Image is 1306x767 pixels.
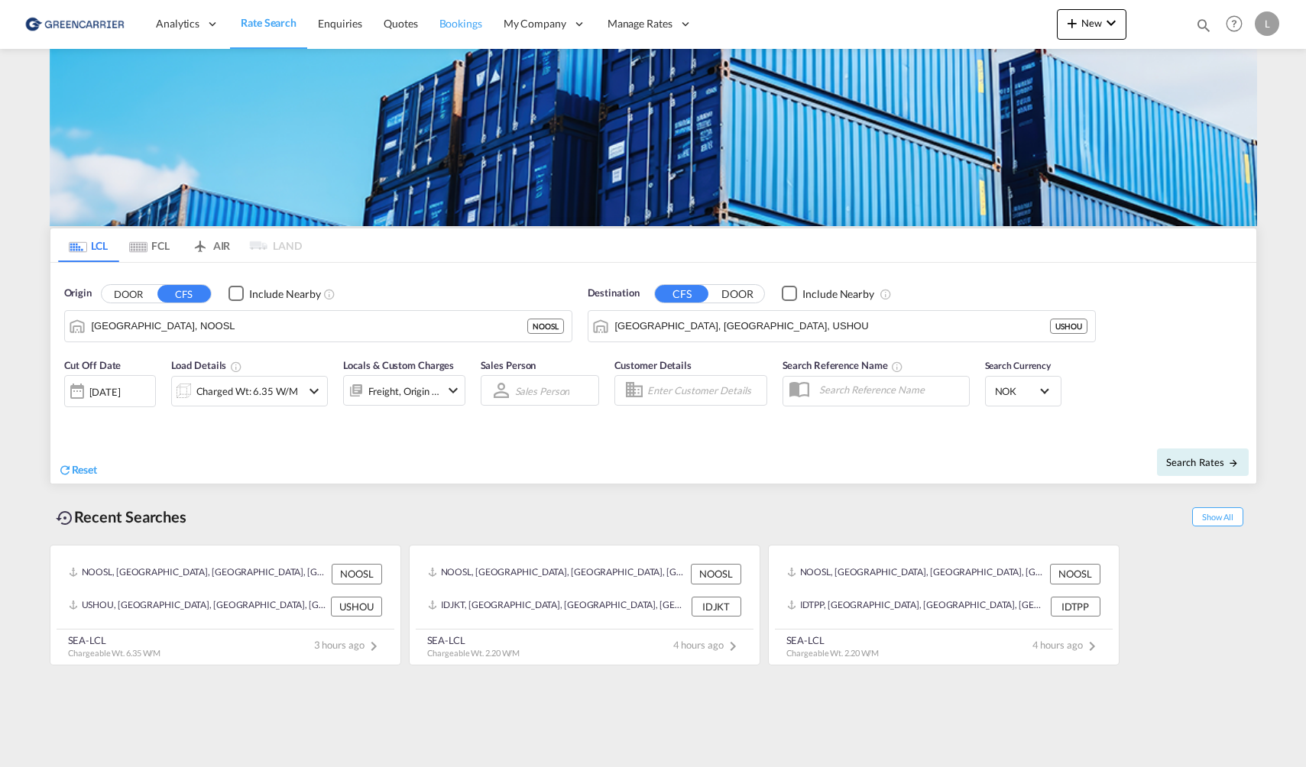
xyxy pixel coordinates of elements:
div: IDJKT, Jakarta, Java, Indonesia, South East Asia, Asia Pacific [428,597,688,617]
input: Search Reference Name [812,378,969,401]
input: Enter Customer Details [647,379,762,402]
div: Include Nearby [802,286,874,302]
md-icon: Unchecked: Ignores neighbouring ports when fetching rates.Checked : Includes neighbouring ports w... [880,288,892,300]
div: USHOU [331,597,382,617]
div: Recent Searches [50,500,193,534]
div: USHOU, Houston, TX, United States, North America, Americas [69,597,327,617]
span: 3 hours ago [314,639,383,651]
div: NOOSL [332,564,382,584]
div: NOOSL [527,319,564,334]
button: DOOR [102,285,155,303]
span: Search Currency [985,360,1052,371]
div: Charged Wt: 6.35 W/Micon-chevron-down [171,376,328,406]
md-icon: icon-plus 400-fg [1063,14,1081,32]
md-icon: Chargeable Weight [230,361,242,373]
span: Quotes [384,17,417,30]
span: Locals & Custom Charges [343,359,455,371]
recent-search-card: NOOSL, [GEOGRAPHIC_DATA], [GEOGRAPHIC_DATA], [GEOGRAPHIC_DATA], [GEOGRAPHIC_DATA] NOOSLIDJKT, [GE... [409,545,760,665]
span: Destination [588,286,640,301]
md-tab-item: LCL [58,228,119,262]
div: Freight Origin Destinationicon-chevron-down [343,375,465,406]
input: Search by Port [615,315,1050,338]
div: USHOU [1050,319,1087,334]
span: Search Rates [1166,456,1240,468]
md-select: Sales Person [514,380,572,402]
span: Sales Person [481,359,536,371]
md-pagination-wrapper: Use the left and right arrow keys to navigate between tabs [58,228,303,262]
md-tab-item: AIR [180,228,241,262]
div: [DATE] [89,385,121,399]
span: Help [1221,11,1247,37]
div: Freight Origin Destination [368,380,440,402]
md-icon: icon-chevron-down [305,382,323,400]
md-icon: icon-backup-restore [56,509,74,527]
div: Charged Wt: 6.35 W/M [196,380,298,402]
span: Chargeable Wt. 6.35 W/M [68,648,161,658]
button: CFS [157,285,211,303]
span: Enquiries [318,17,362,30]
div: IDTPP [1051,597,1100,617]
md-tab-item: FCL [119,228,180,262]
button: CFS [655,285,708,303]
recent-search-card: NOOSL, [GEOGRAPHIC_DATA], [GEOGRAPHIC_DATA], [GEOGRAPHIC_DATA], [GEOGRAPHIC_DATA] NOOSLIDTPP, [GE... [768,545,1120,665]
md-select: Select Currency: kr NOKNorway Krone [993,380,1053,402]
span: Chargeable Wt. 2.20 W/M [786,648,880,658]
md-checkbox: Checkbox No Ink [782,286,874,302]
img: GreenCarrierFCL_LCL.png [50,49,1257,226]
md-checkbox: Checkbox No Ink [228,286,321,302]
span: Load Details [171,359,243,371]
span: Manage Rates [608,16,672,31]
div: SEA-LCL [786,633,880,647]
div: SEA-LCL [68,633,161,647]
div: Origin DOOR CFS Checkbox No InkUnchecked: Ignores neighbouring ports when fetching rates.Checked ... [50,263,1256,484]
md-icon: icon-chevron-right [1083,637,1101,655]
div: NOOSL, Oslo, Norway, Northern Europe, Europe [428,564,687,584]
button: DOOR [711,285,764,303]
div: SEA-LCL [427,633,520,647]
recent-search-card: NOOSL, [GEOGRAPHIC_DATA], [GEOGRAPHIC_DATA], [GEOGRAPHIC_DATA], [GEOGRAPHIC_DATA] NOOSLUSHOU, [GE... [50,545,401,665]
md-icon: icon-magnify [1195,17,1212,34]
div: NOOSL [691,564,741,584]
span: Analytics [156,16,199,31]
button: icon-plus 400-fgNewicon-chevron-down [1057,9,1126,40]
img: e39c37208afe11efa9cb1d7a6ea7d6f5.png [23,7,126,41]
span: 4 hours ago [673,639,742,651]
div: Include Nearby [249,286,321,302]
div: IDTPP, Tanjung Priok, Indonesia, South East Asia, Asia Pacific [787,597,1047,617]
md-icon: icon-chevron-right [724,637,742,655]
div: NOOSL, Oslo, Norway, Northern Europe, Europe [69,564,328,584]
div: NOOSL [1050,564,1100,584]
span: Customer Details [614,359,692,371]
span: Chargeable Wt. 2.20 W/M [427,648,520,658]
span: 4 hours ago [1032,639,1101,651]
div: L [1255,11,1279,36]
md-input-container: Houston, TX, USHOU [588,311,1095,341]
span: Origin [64,286,92,301]
md-icon: icon-refresh [58,463,72,477]
md-icon: icon-chevron-down [1102,14,1120,32]
span: My Company [504,16,566,31]
md-input-container: Oslo, NOOSL [65,311,572,341]
button: Search Ratesicon-arrow-right [1157,448,1249,476]
md-icon: icon-arrow-right [1228,458,1239,468]
md-icon: Unchecked: Ignores neighbouring ports when fetching rates.Checked : Includes neighbouring ports w... [323,288,335,300]
div: IDJKT [692,597,741,617]
div: Help [1221,11,1255,38]
div: icon-magnify [1195,17,1212,40]
span: Cut Off Date [64,359,122,371]
div: [DATE] [64,375,156,407]
span: Search Reference Name [783,359,904,371]
span: NOK [995,384,1038,398]
span: Rate Search [241,16,297,29]
span: Bookings [439,17,482,30]
span: Show All [1192,507,1243,526]
md-icon: icon-chevron-right [365,637,383,655]
md-datepicker: Select [64,406,76,426]
span: New [1063,17,1120,29]
div: icon-refreshReset [58,462,98,479]
div: NOOSL, Oslo, Norway, Northern Europe, Europe [787,564,1046,584]
md-icon: icon-chevron-down [444,381,462,400]
md-icon: icon-airplane [191,237,209,248]
input: Search by Port [92,315,527,338]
